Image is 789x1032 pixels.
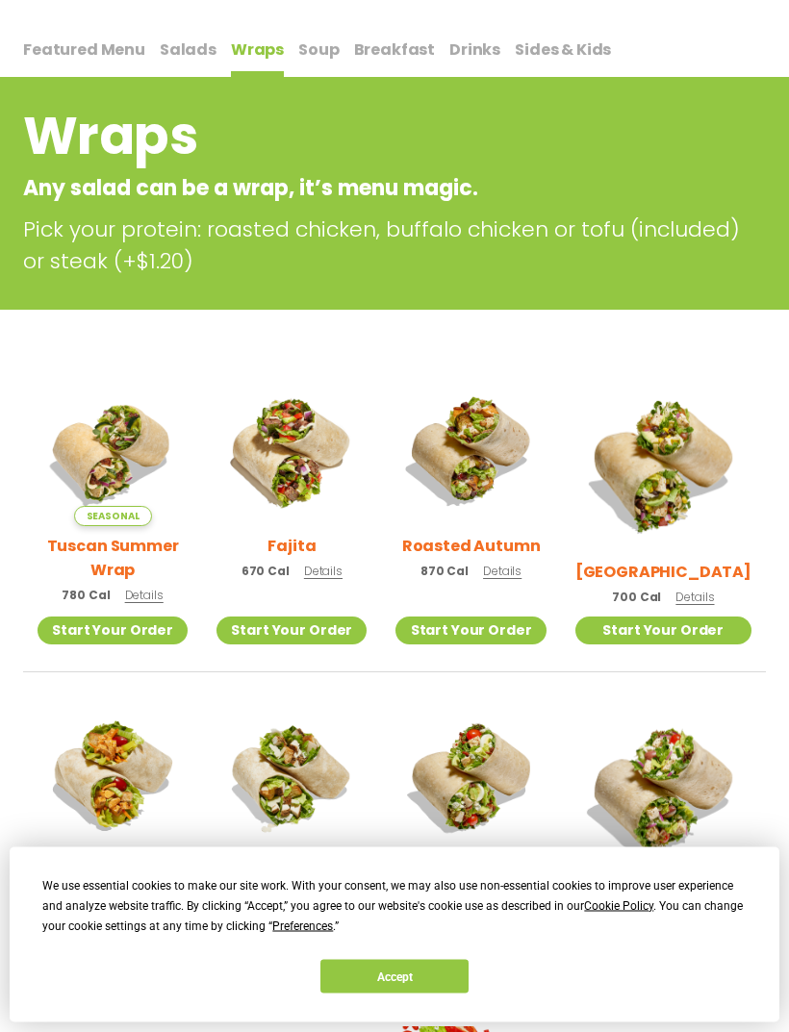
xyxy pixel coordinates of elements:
[395,617,546,645] a: Start Your Order
[38,535,188,583] h2: Tuscan Summer Wrap
[38,376,188,526] img: Product photo for Tuscan Summer Wrap
[267,535,316,559] h2: Fajita
[216,617,367,645] a: Start Your Order
[515,39,611,62] span: Sides & Kids
[612,590,661,607] span: 700 Cal
[23,98,611,176] h2: Wraps
[304,564,343,580] span: Details
[23,173,611,205] p: Any salad can be a wrap, it’s menu magic.
[23,39,145,62] span: Featured Menu
[575,561,751,585] h2: [GEOGRAPHIC_DATA]
[575,617,751,645] a: Start Your Order
[216,376,367,526] img: Product photo for Fajita Wrap
[242,564,290,581] span: 670 Cal
[160,39,216,62] span: Salads
[38,617,188,645] a: Start Your Order
[575,376,751,552] img: Product photo for BBQ Ranch Wrap
[74,507,152,527] span: Seasonal
[483,564,522,580] span: Details
[216,702,367,852] img: Product photo for Caesar Wrap
[584,899,653,913] span: Cookie Policy
[10,847,779,1022] div: Cookie Consent Prompt
[395,702,546,852] img: Product photo for Cobb Wrap
[402,535,541,559] h2: Roasted Autumn
[449,39,500,62] span: Drinks
[675,590,714,606] span: Details
[62,588,110,605] span: 780 Cal
[395,376,546,526] img: Product photo for Roasted Autumn Wrap
[575,702,751,878] img: Product photo for Greek Wrap
[354,39,436,62] span: Breakfast
[420,564,469,581] span: 870 Cal
[42,876,746,937] div: We use essential cookies to make our site work. With your consent, we may also use non-essential ...
[298,39,339,62] span: Soup
[23,214,766,278] p: Pick your protein: roasted chicken, buffalo chicken or tofu (included) or steak (+$1.20)
[23,32,766,79] div: Tabbed content
[320,960,469,994] button: Accept
[125,588,164,604] span: Details
[38,702,188,852] img: Product photo for Buffalo Chicken Wrap
[272,919,333,933] span: Preferences
[231,39,284,62] span: Wraps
